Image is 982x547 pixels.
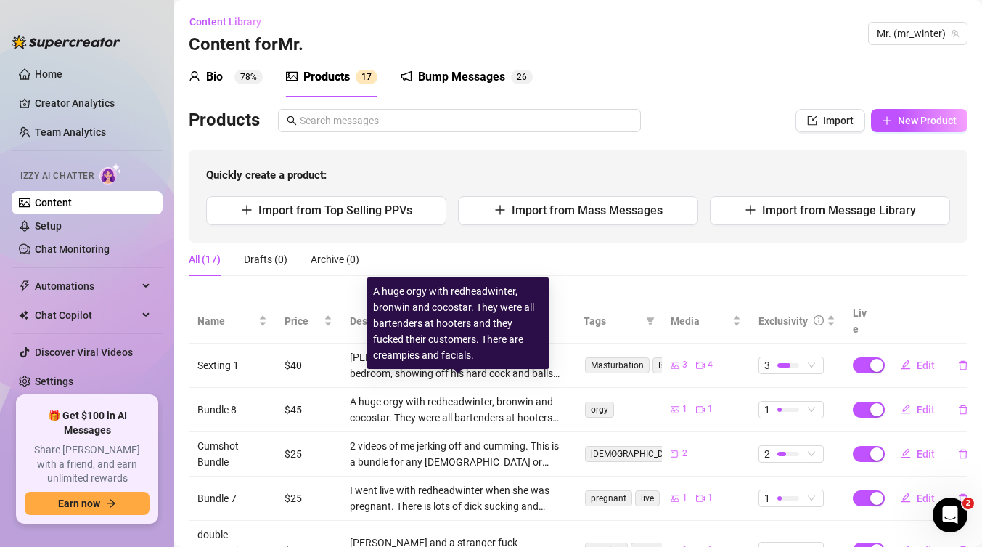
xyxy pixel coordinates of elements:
span: plus [241,204,253,216]
span: 2 [764,446,770,462]
a: Settings [35,376,73,387]
span: edit [901,360,911,370]
span: 2 [517,72,522,82]
span: Chat Copilot [35,304,138,327]
div: I went live with redheadwinter when she was pregnant. There is lots of dick sucking and teasing. ... [350,482,566,514]
button: delete [946,487,980,510]
img: logo-BBDzfeDw.svg [12,35,120,49]
span: Automations [35,275,138,298]
div: A huge orgy with redheadwinter, bronwin and cocostar. They were all bartenders at hooters and the... [350,394,566,426]
span: orgy [585,402,614,418]
button: Import from Message Library [710,196,950,225]
a: Team Analytics [35,126,106,138]
div: Products [303,68,350,86]
span: arrow-right [106,498,116,508]
span: filter [646,317,655,325]
span: Edit [917,360,935,371]
span: Izzy AI Chatter [20,169,94,183]
td: $40 [276,344,341,388]
span: Mr. (mr_winter) [877,23,959,44]
div: Drafts (0) [244,251,287,267]
span: Name [197,313,255,329]
img: Chat Copilot [19,310,28,320]
div: Bump Messages [418,68,505,86]
span: edit [901,448,911,458]
button: Import [795,109,865,132]
th: Media [662,299,749,344]
span: edit [901,493,911,503]
span: picture [671,405,679,414]
span: delete [958,405,968,415]
h3: Content for Mr. [189,33,303,57]
td: Cumshot Bundle [189,432,276,477]
span: notification [401,70,412,82]
span: 1 [708,402,713,416]
span: Butt Plug [652,357,700,373]
span: plus [882,116,892,126]
span: Price [285,313,321,329]
span: 4 [708,358,713,372]
th: Tags [575,299,662,344]
span: Import [823,115,854,126]
span: delete [958,360,968,370]
span: team [951,29,960,38]
span: 3 [682,358,687,372]
div: Bio [206,68,223,86]
span: Import from Mass Messages [512,203,663,217]
button: Edit [889,442,946,466]
span: delete [958,449,968,459]
th: Price [276,299,341,344]
span: live [635,490,660,506]
sup: 26 [511,70,533,84]
span: filter [643,310,658,332]
td: $25 [276,477,341,521]
div: All (17) [189,251,221,267]
button: New Product [871,109,967,132]
div: [PERSON_NAME] is fully naked in a bright bedroom, showing off his hard cock and balls while strok... [350,349,566,381]
span: Share [PERSON_NAME] with a friend, and earn unlimited rewards [25,443,150,486]
th: Live [844,299,880,344]
div: 2 videos of me jerking off and cumming. This is a bundle for any [DEMOGRAPHIC_DATA] or [DEMOGRAPH... [350,438,566,470]
span: 1 [361,72,367,82]
span: 3 [764,357,770,373]
img: AI Chatter [99,163,122,185]
span: 1 [682,491,687,505]
span: [DEMOGRAPHIC_DATA] [585,446,687,462]
span: Import from Message Library [762,203,916,217]
span: Edit [917,493,935,504]
button: Edit [889,487,946,510]
a: Discover Viral Videos [35,347,133,358]
span: import [807,116,817,126]
span: 🎁 Get $100 in AI Messages [25,409,150,437]
span: New Product [898,115,957,126]
span: video-camera [696,494,705,503]
button: Earn nowarrow-right [25,492,150,515]
sup: 78% [234,70,263,84]
input: Search messages [300,113,632,129]
button: delete [946,398,980,421]
span: Edit [917,404,935,416]
span: 2 [682,447,687,461]
span: Tags [584,313,640,329]
span: delete [958,493,968,503]
td: Bundle 8 [189,388,276,432]
a: Setup [35,220,62,232]
button: Content Library [189,10,273,33]
span: Content Library [189,16,261,28]
span: info-circle [814,315,824,325]
span: Earn now [58,498,100,509]
span: 1 [764,402,770,418]
span: pregnant [585,490,632,506]
button: delete [946,442,980,466]
a: Creator Analytics [35,92,151,115]
span: 6 [522,72,527,82]
span: 1 [764,490,770,506]
span: 2 [962,498,974,509]
iframe: Intercom live chat [933,498,967,532]
span: plus [494,204,506,216]
span: edit [901,404,911,414]
a: Content [35,197,72,208]
td: Bundle 7 [189,477,276,521]
td: $25 [276,432,341,477]
span: picture [671,361,679,370]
